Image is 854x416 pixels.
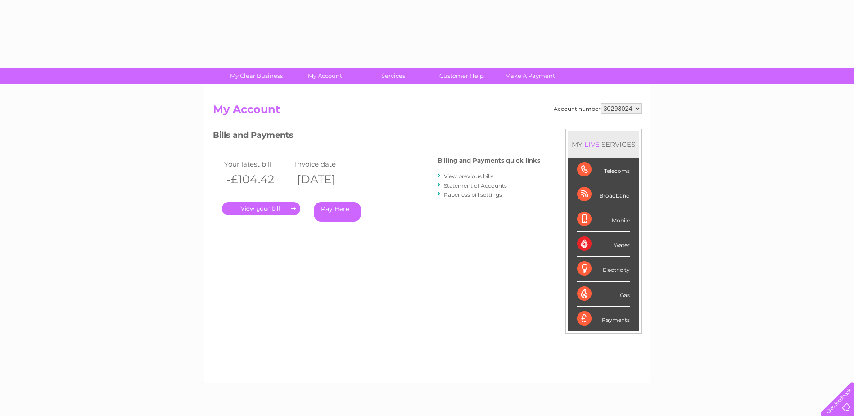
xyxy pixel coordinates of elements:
[577,207,630,232] div: Mobile
[444,191,502,198] a: Paperless bill settings
[438,157,540,164] h4: Billing and Payments quick links
[293,158,364,170] td: Invoice date
[293,170,364,189] th: [DATE]
[577,307,630,331] div: Payments
[222,170,293,189] th: -£104.42
[577,158,630,182] div: Telecoms
[577,257,630,281] div: Electricity
[577,182,630,207] div: Broadband
[314,202,361,222] a: Pay Here
[425,68,499,84] a: Customer Help
[219,68,294,84] a: My Clear Business
[222,202,300,215] a: .
[356,68,430,84] a: Services
[444,182,507,189] a: Statement of Accounts
[493,68,567,84] a: Make A Payment
[213,103,642,120] h2: My Account
[213,129,540,145] h3: Bills and Payments
[577,282,630,307] div: Gas
[554,103,642,114] div: Account number
[568,131,639,157] div: MY SERVICES
[577,232,630,257] div: Water
[444,173,493,180] a: View previous bills
[222,158,293,170] td: Your latest bill
[583,140,601,149] div: LIVE
[288,68,362,84] a: My Account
